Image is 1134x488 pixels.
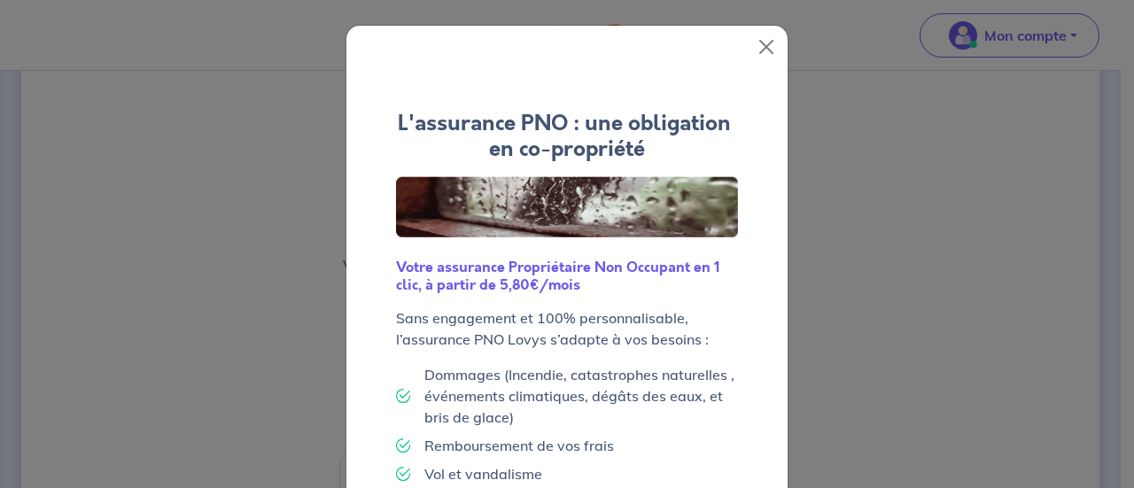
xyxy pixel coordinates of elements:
p: Sans engagement et 100% personnalisable, l’assurance PNO Lovys s’adapte à vos besoins : [396,307,738,350]
h6: Votre assurance Propriétaire Non Occupant en 1 clic, à partir de 5,80€/mois [396,259,738,292]
img: Logo Lovys [396,176,738,238]
p: Vol et vandalisme [424,463,542,484]
p: Remboursement de vos frais [424,435,614,456]
h4: L'assurance PNO : une obligation en co-propriété [396,111,738,162]
p: Dommages (Incendie, catastrophes naturelles , événements climatiques, dégâts des eaux, et bris de... [424,364,738,428]
button: Close [752,33,781,61]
